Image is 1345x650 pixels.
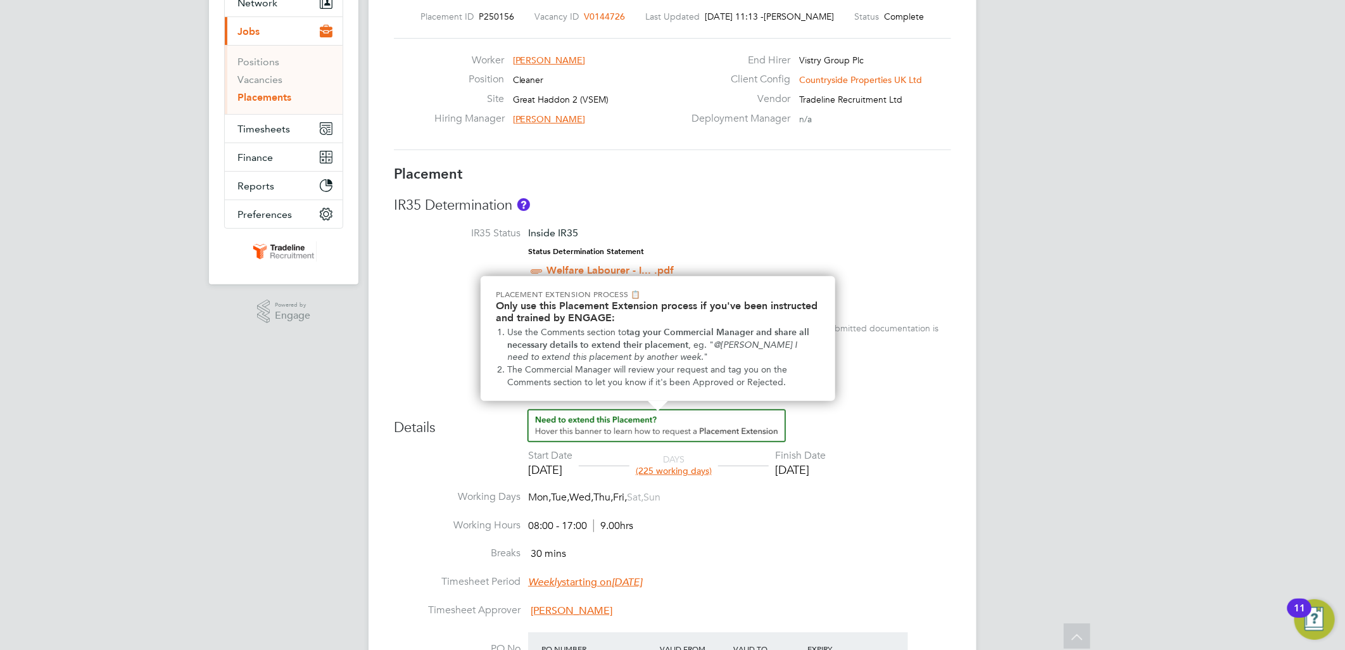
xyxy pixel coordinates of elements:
em: @[PERSON_NAME] I need to extend this placement by another week. [507,340,800,363]
label: Timesheet Approver [394,604,521,617]
label: Working Hours [394,519,521,532]
span: Finance [237,151,273,163]
label: Site [434,92,504,106]
label: Client Config [684,73,790,86]
div: Finish Date [775,449,826,462]
span: Cleaner [513,74,544,86]
span: Countryside Properties UK Ltd [799,74,922,86]
h3: IR35 Determination [394,196,951,215]
span: Sun [643,491,660,504]
em: [DATE] [612,576,642,589]
span: Tradeline Recruitment Ltd [799,94,902,105]
a: Positions [237,56,279,68]
img: tradelinerecruitment-logo-retina.png [251,241,317,262]
label: Vendor [684,92,790,106]
em: Weekly [528,576,562,589]
a: Placements [237,91,291,103]
div: 08:00 - 17:00 [528,519,633,533]
span: Thu, [593,491,613,504]
label: IR35 Status [394,227,521,240]
strong: tag your Commercial Manager and share all necessary details to extend their placement [507,327,812,350]
button: Open Resource Center, 11 new notifications [1294,599,1335,640]
label: Vacancy ID [535,11,579,22]
div: [DATE] [775,462,826,477]
span: [PERSON_NAME] [513,113,586,125]
a: Welfare Labourer - I... .pdf [546,264,674,276]
span: Mon, [528,491,551,504]
strong: Status Determination Statement [528,247,644,256]
label: Last Updated [646,11,700,22]
span: [PERSON_NAME] [531,604,612,617]
div: Start Date [528,449,572,462]
span: Great Haddon 2 (VSEM) [513,94,609,105]
span: Powered by [275,300,310,310]
span: [PERSON_NAME] [764,11,835,22]
span: 30 mins [531,548,566,561]
span: Fri, [613,491,627,504]
span: [PERSON_NAME] [513,54,586,66]
label: Placement ID [421,11,474,22]
span: Use the Comments section to [507,327,626,338]
li: The Commercial Manager will review your request and tag you on the Comments section to let you kn... [507,364,820,388]
span: Vistry Group Plc [799,54,864,66]
span: starting on [528,576,642,589]
span: Tue, [551,491,569,504]
span: Jobs [237,25,260,37]
h2: Only use this Placement Extension process if you've been instructed and trained by ENGAGE: [496,300,820,324]
label: Breaks [394,547,521,560]
span: V0144726 [584,11,626,22]
b: Placement [394,165,463,182]
label: IR35 Risk [394,292,521,305]
h3: Details [394,409,951,437]
span: Wed, [569,491,593,504]
label: Status [855,11,880,22]
span: n/a [799,113,812,125]
label: Position [434,73,504,86]
label: Worker [434,54,504,67]
span: (225 working days) [636,465,712,476]
p: Placement Extension Process 📋 [496,289,820,300]
label: Deployment Manager [684,112,790,125]
div: Need to extend this Placement? Hover this banner. [481,276,835,401]
span: Complete [885,11,925,22]
span: P250156 [479,11,515,22]
label: Working Days [394,490,521,504]
span: Sat, [627,491,643,504]
span: Preferences [237,208,292,220]
div: DAYS [629,454,718,476]
span: Engage [275,310,310,321]
span: Inside IR35 [528,227,578,239]
label: Timesheet Period [394,575,521,589]
span: Timesheets [237,123,290,135]
span: 9.00hrs [593,519,633,532]
a: Vacancies [237,73,282,86]
label: Hiring Manager [434,112,504,125]
button: How to extend a Placement? [527,409,786,442]
span: Reports [237,180,274,192]
label: End Hirer [684,54,790,67]
span: " [704,352,708,362]
button: About IR35 [517,198,530,211]
span: [DATE] 11:13 - [705,11,764,22]
div: 11 [1294,608,1305,625]
div: [DATE] [528,462,572,477]
span: , eg. " [688,340,714,350]
a: Go to home page [224,241,343,262]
